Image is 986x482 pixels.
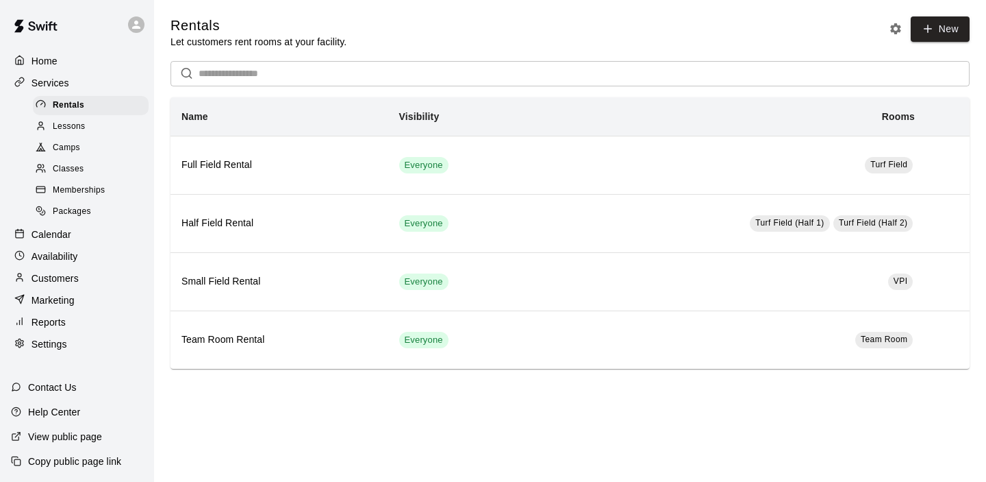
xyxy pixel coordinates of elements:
span: Turf Field (Half 2) [839,218,908,228]
div: This service is visible to all of your customers [399,215,448,232]
span: Everyone [399,276,448,289]
span: Everyone [399,334,448,347]
a: Calendar [11,224,143,245]
p: Contact Us [28,381,77,394]
span: Turf Field [870,160,907,169]
span: Turf Field (Half 1) [755,218,824,228]
div: This service is visible to all of your customers [399,157,448,173]
a: Marketing [11,290,143,311]
a: Services [11,73,143,93]
table: simple table [170,97,970,369]
div: Rentals [33,96,149,115]
a: Memberships [33,180,154,202]
p: Settings [31,337,67,351]
p: Marketing [31,293,75,307]
p: Customers [31,272,79,285]
span: Everyone [399,217,448,230]
span: Camps [53,141,80,155]
h6: Small Field Rental [181,274,377,289]
a: Availability [11,246,143,267]
span: Team Room [861,335,907,344]
span: Packages [53,205,91,219]
p: Copy public page link [28,455,121,468]
a: Settings [11,334,143,354]
button: Rental settings [885,19,906,39]
span: VPI [894,276,908,286]
a: Customers [11,268,143,289]
h6: Team Room Rental [181,333,377,348]
b: Visibility [399,111,440,122]
a: Reports [11,312,143,333]
div: Memberships [33,181,149,200]
div: Packages [33,202,149,221]
a: Lessons [33,116,154,137]
span: Memberships [53,184,105,197]
span: Lessons [53,120,86,134]
p: Reports [31,315,66,329]
a: New [911,16,970,42]
h6: Full Field Rental [181,158,377,173]
p: Availability [31,250,78,263]
div: Classes [33,160,149,179]
p: Let customers rent rooms at your facility. [170,35,346,49]
div: This service is visible to all of your customers [399,332,448,348]
a: Camps [33,138,154,159]
div: Lessons [33,117,149,136]
p: Home [31,54,58,68]
div: Camps [33,138,149,158]
p: View public page [28,430,102,444]
span: Everyone [399,159,448,172]
b: Rooms [882,111,915,122]
p: Calendar [31,228,71,241]
a: Home [11,51,143,71]
p: Services [31,76,69,90]
a: Packages [33,202,154,223]
h5: Rentals [170,16,346,35]
a: Classes [33,159,154,180]
span: Rentals [53,99,84,112]
b: Name [181,111,208,122]
span: Classes [53,162,84,176]
h6: Half Field Rental [181,216,377,231]
p: Help Center [28,405,80,419]
a: Rentals [33,95,154,116]
div: This service is visible to all of your customers [399,274,448,290]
